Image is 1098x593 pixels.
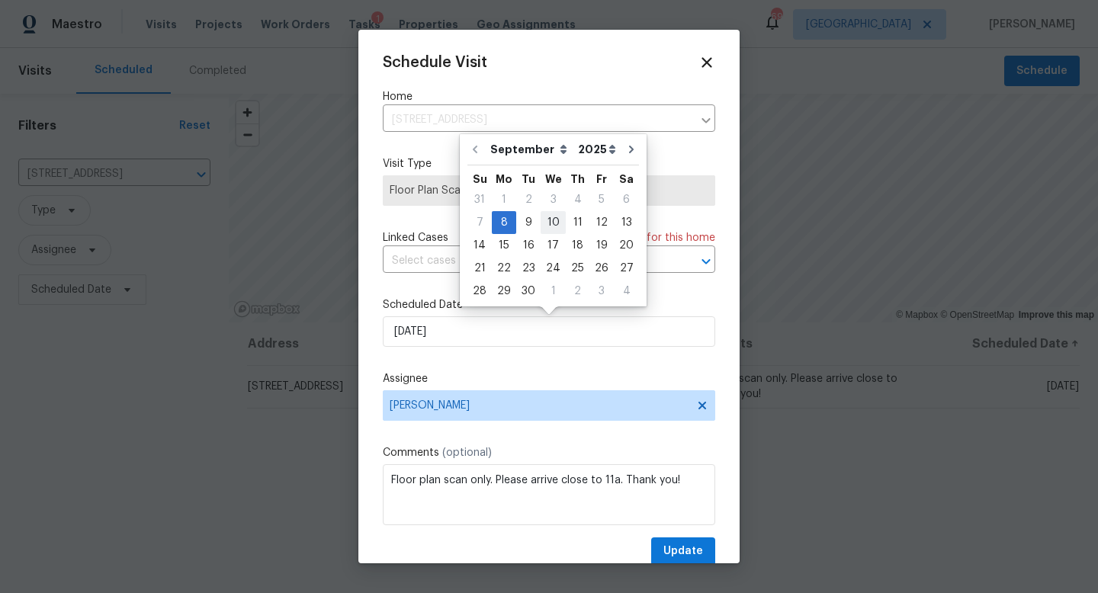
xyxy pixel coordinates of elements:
div: Tue Sep 02 2025 [516,188,541,211]
div: Sat Oct 04 2025 [614,280,639,303]
div: 18 [566,235,589,256]
div: 22 [492,258,516,279]
div: 5 [589,189,614,210]
div: 19 [589,235,614,256]
div: Mon Sep 22 2025 [492,257,516,280]
div: 3 [589,280,614,302]
div: 10 [541,212,566,233]
span: (optional) [442,447,492,458]
div: 28 [467,280,492,302]
div: 12 [589,212,614,233]
div: Sat Sep 20 2025 [614,234,639,257]
div: 16 [516,235,541,256]
div: 29 [492,280,516,302]
div: Wed Oct 01 2025 [541,280,566,303]
abbr: Saturday [619,174,634,184]
abbr: Tuesday [522,174,535,184]
div: 30 [516,280,541,302]
div: Tue Sep 23 2025 [516,257,541,280]
div: Sun Sep 14 2025 [467,234,492,257]
abbr: Monday [496,174,512,184]
abbr: Thursday [570,174,585,184]
label: Comments [383,445,715,460]
div: Mon Sep 29 2025 [492,280,516,303]
label: Assignee [383,371,715,386]
div: Wed Sep 17 2025 [541,234,566,257]
div: 17 [541,235,566,256]
button: Update [651,537,715,566]
div: Sun Sep 21 2025 [467,257,492,280]
label: Home [383,89,715,104]
div: Sat Sep 06 2025 [614,188,639,211]
div: Fri Sep 05 2025 [589,188,614,211]
span: Schedule Visit [383,55,487,70]
div: 25 [566,258,589,279]
div: Tue Sep 16 2025 [516,234,541,257]
div: Thu Sep 18 2025 [566,234,589,257]
div: 7 [467,212,492,233]
div: Wed Sep 03 2025 [541,188,566,211]
div: Mon Sep 01 2025 [492,188,516,211]
input: Enter in an address [383,108,692,132]
div: 14 [467,235,492,256]
abbr: Friday [596,174,607,184]
div: 1 [492,189,516,210]
span: Close [698,54,715,71]
div: 23 [516,258,541,279]
div: Sat Sep 13 2025 [614,211,639,234]
div: Tue Sep 30 2025 [516,280,541,303]
div: 11 [566,212,589,233]
div: Sat Sep 27 2025 [614,257,639,280]
div: 4 [614,280,639,302]
div: 4 [566,189,589,210]
abbr: Sunday [473,174,487,184]
div: Mon Sep 15 2025 [492,234,516,257]
div: Sun Sep 28 2025 [467,280,492,303]
div: 2 [566,280,589,302]
div: Wed Sep 10 2025 [541,211,566,234]
div: 2 [516,189,541,210]
span: [PERSON_NAME] [390,399,689,412]
div: 15 [492,235,516,256]
div: Thu Sep 25 2025 [566,257,589,280]
div: Wed Sep 24 2025 [541,257,566,280]
div: Thu Sep 04 2025 [566,188,589,211]
span: Floor Plan Scan [390,183,708,198]
div: 27 [614,258,639,279]
div: Sun Sep 07 2025 [467,211,492,234]
span: Update [663,542,703,561]
abbr: Wednesday [545,174,562,184]
div: Fri Sep 12 2025 [589,211,614,234]
div: 3 [541,189,566,210]
button: Open [695,251,717,272]
button: Go to next month [620,134,643,165]
textarea: Floor plan scan only. Please arrive close to 11a. Thank you! [383,464,715,525]
div: 1 [541,280,566,302]
span: Linked Cases [383,230,448,245]
div: Fri Oct 03 2025 [589,280,614,303]
div: 9 [516,212,541,233]
div: Tue Sep 09 2025 [516,211,541,234]
button: Go to previous month [464,134,486,165]
div: 21 [467,258,492,279]
select: Month [486,138,574,161]
div: 26 [589,258,614,279]
div: 6 [614,189,639,210]
div: Thu Sep 11 2025 [566,211,589,234]
div: Fri Sep 19 2025 [589,234,614,257]
div: Fri Sep 26 2025 [589,257,614,280]
div: 8 [492,212,516,233]
div: Thu Oct 02 2025 [566,280,589,303]
div: Sun Aug 31 2025 [467,188,492,211]
div: 20 [614,235,639,256]
label: Visit Type [383,156,715,171]
input: Select cases [383,249,673,273]
div: 13 [614,212,639,233]
select: Year [574,138,620,161]
input: M/D/YYYY [383,316,715,347]
div: 24 [541,258,566,279]
div: Mon Sep 08 2025 [492,211,516,234]
label: Scheduled Date [383,297,715,313]
div: 31 [467,189,492,210]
